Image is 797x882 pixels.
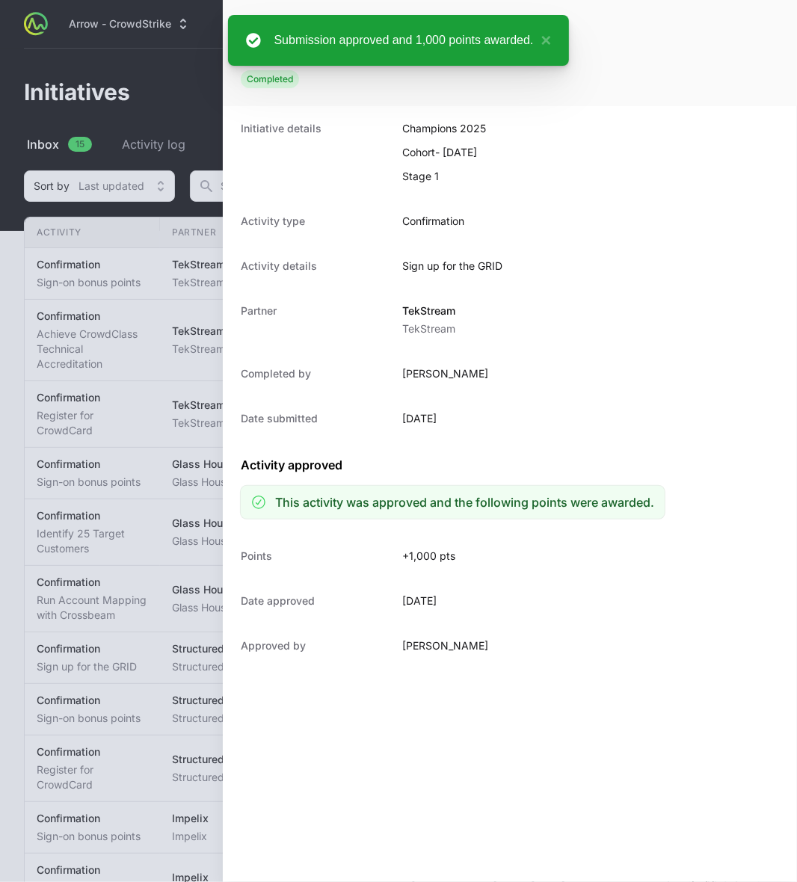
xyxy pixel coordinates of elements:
button: close [533,31,551,49]
div: Submission approved and 1,000 points awarded. [274,31,534,49]
dt: Points [241,549,384,564]
p: +1,000 pts [402,549,455,564]
p: TekStream [402,321,455,336]
dd: [PERSON_NAME] [402,638,488,653]
p: Champions 2025 [402,121,486,136]
dd: [PERSON_NAME] [402,366,488,381]
dt: Completed by [241,366,384,381]
dt: Initiative details [241,121,384,184]
p: Cohort - [DATE] [402,145,486,160]
dt: Activity details [241,259,384,274]
p: Stage 1 [402,169,486,184]
dt: Approved by [241,638,384,653]
h3: Activity approved [241,456,665,474]
dt: Date approved [241,593,384,608]
dd: Confirmation [402,214,464,229]
h3: This activity was approved and the following points were awarded. [275,493,654,511]
dd: [DATE] [402,593,437,608]
dt: Activity type [241,214,384,229]
dd: [DATE] [402,411,437,426]
p: Sign up for the GRID [402,259,502,274]
dt: Partner [241,303,384,336]
dt: Date submitted [241,411,384,426]
p: TekStream [402,303,455,318]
